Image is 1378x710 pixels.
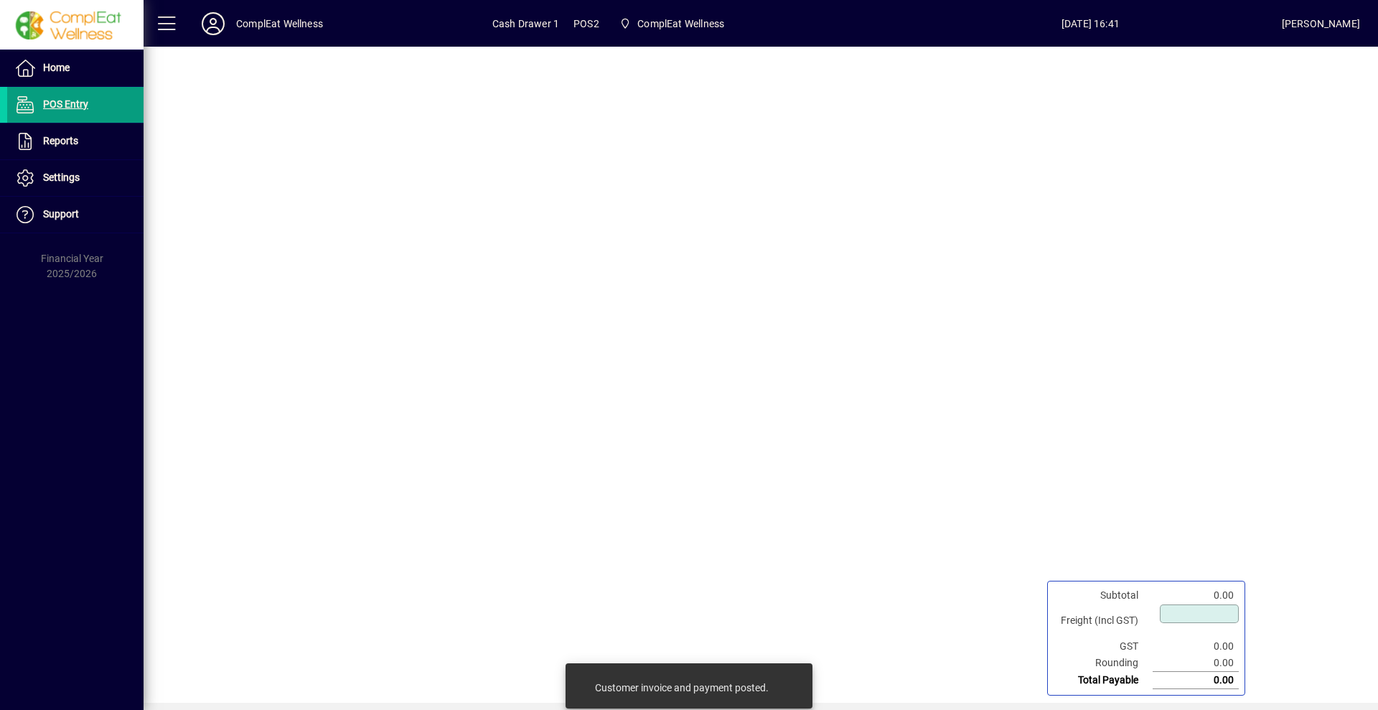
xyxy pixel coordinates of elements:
[899,12,1282,35] span: [DATE] 16:41
[43,135,78,146] span: Reports
[573,12,599,35] span: POS2
[1153,655,1239,672] td: 0.00
[43,62,70,73] span: Home
[1153,638,1239,655] td: 0.00
[1054,672,1153,689] td: Total Payable
[1153,587,1239,604] td: 0.00
[190,11,236,37] button: Profile
[7,197,144,233] a: Support
[7,50,144,86] a: Home
[236,12,323,35] div: ComplEat Wellness
[7,160,144,196] a: Settings
[492,12,559,35] span: Cash Drawer 1
[7,123,144,159] a: Reports
[1054,655,1153,672] td: Rounding
[595,681,769,695] div: Customer invoice and payment posted.
[1054,638,1153,655] td: GST
[614,11,730,37] span: ComplEat Wellness
[637,12,724,35] span: ComplEat Wellness
[1054,604,1153,638] td: Freight (Incl GST)
[1054,587,1153,604] td: Subtotal
[1282,12,1360,35] div: [PERSON_NAME]
[43,172,80,183] span: Settings
[1153,672,1239,689] td: 0.00
[43,98,88,110] span: POS Entry
[43,208,79,220] span: Support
